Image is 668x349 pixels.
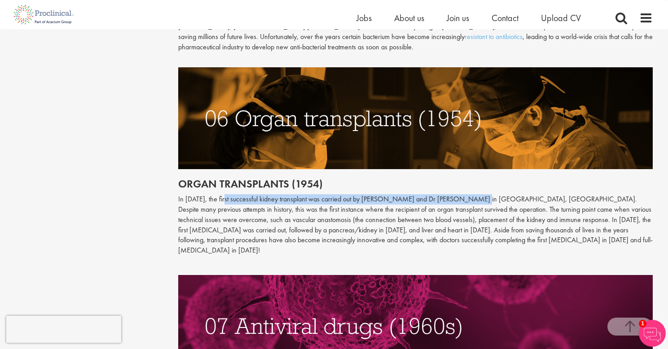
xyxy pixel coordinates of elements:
[356,12,372,24] a: Jobs
[6,316,121,343] iframe: reCAPTCHA
[639,320,646,327] span: 1
[447,12,469,24] a: Join us
[178,178,653,190] h2: Organ transplants (1954)
[178,194,653,256] p: In [DATE], the first successful kidney transplant was carried out by [PERSON_NAME] and Dr [PERSON...
[639,320,666,347] img: Chatbot
[541,12,581,24] a: Upload CV
[465,32,523,41] a: resistant to antibiotics
[492,12,519,24] a: Contact
[394,12,424,24] a: About us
